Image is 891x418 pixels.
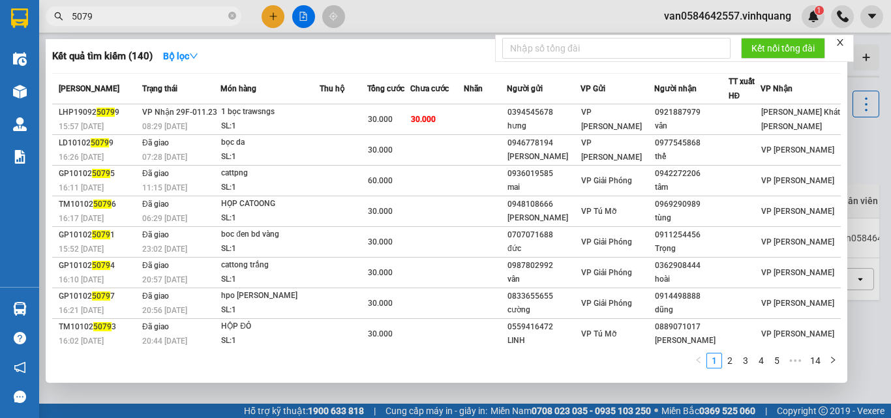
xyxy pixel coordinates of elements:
span: VP Nhận [761,84,793,93]
a: 5 [770,353,784,368]
span: 30.000 [368,115,393,124]
div: hpo [PERSON_NAME] [221,289,319,303]
div: LD10102 9 [59,136,138,150]
span: 30.000 [368,237,393,246]
span: Đã giao [142,322,169,331]
span: Trạng thái [142,84,177,93]
div: 0833655655 [507,290,580,303]
span: [PERSON_NAME] [59,84,119,93]
span: Tổng cước [367,84,404,93]
span: VP Tú Mỡ [581,329,616,338]
span: right [829,356,837,364]
div: tâm [655,181,727,194]
li: 4 [753,353,769,368]
span: 5079 [92,261,110,270]
li: 14 [806,353,825,368]
button: left [691,353,706,368]
span: 15:57 [DATE] [59,122,104,131]
div: 0914498888 [655,290,727,303]
div: TM10102 3 [59,320,138,334]
span: 5079 [92,230,110,239]
span: [PERSON_NAME] Khát [PERSON_NAME] [761,108,840,131]
div: 0946778194 [507,136,580,150]
input: Tìm tên, số ĐT hoặc mã đơn [72,9,226,23]
div: bọc da [221,136,319,150]
span: search [54,12,63,21]
a: 4 [754,353,768,368]
div: 0977545868 [655,136,727,150]
div: [PERSON_NAME] [655,334,727,348]
span: left [695,356,702,364]
span: 5079 [93,322,112,331]
span: 16:17 [DATE] [59,214,104,223]
a: 14 [806,353,824,368]
div: SL: 1 [221,334,319,348]
div: 0987802992 [507,259,580,273]
div: HỌP CATOONG [221,197,319,211]
span: 06:29 [DATE] [142,214,187,223]
span: 5079 [93,200,112,209]
li: Previous Page [691,353,706,368]
span: VP [PERSON_NAME] [761,176,834,185]
img: warehouse-icon [13,52,27,66]
button: Kết nối tổng đài [741,38,825,59]
span: 30.000 [368,145,393,155]
span: 30.000 [368,329,393,338]
div: 0921887979 [655,106,727,119]
div: [PERSON_NAME] [507,211,580,225]
span: Đã giao [142,200,169,209]
li: 1 [706,353,722,368]
span: question-circle [14,332,26,344]
div: SL: 1 [221,181,319,195]
span: VP [PERSON_NAME] [761,268,834,277]
span: VP [PERSON_NAME] [761,237,834,246]
span: Đã giao [142,138,169,147]
span: close-circle [228,10,236,23]
span: 20:44 [DATE] [142,336,187,346]
span: 30.000 [368,207,393,216]
span: Nhãn [464,84,483,93]
span: 5079 [97,108,115,117]
div: 0948108666 [507,198,580,211]
span: VP Giải Phóng [581,176,632,185]
div: LINH [507,334,580,348]
span: 07:28 [DATE] [142,153,187,162]
div: vân [507,273,580,286]
span: 11:15 [DATE] [142,183,187,192]
span: notification [14,361,26,374]
span: VP [PERSON_NAME] [761,207,834,216]
div: GP10102 4 [59,259,138,273]
strong: PHIẾU GỬI HÀNG [26,55,92,83]
h3: Kết quả tìm kiếm ( 140 ) [52,50,153,63]
div: 0936019585 [507,167,580,181]
span: 15:52 [DATE] [59,245,104,254]
span: VP [PERSON_NAME] [581,138,642,162]
div: SL: 1 [221,211,319,226]
div: [PERSON_NAME] [507,150,580,164]
span: Món hàng [220,84,256,93]
span: Đã giao [142,169,169,178]
div: đức [507,242,580,256]
span: Thu hộ [320,84,344,93]
div: cattong trắng [221,258,319,273]
button: Bộ lọcdown [153,46,209,67]
a: 3 [738,353,753,368]
div: hoài [655,273,727,286]
span: Đã giao [142,261,169,270]
div: Trọng [655,242,727,256]
img: warehouse-icon [13,85,27,98]
span: 60.000 [368,176,393,185]
li: Next 5 Pages [785,353,806,368]
a: 2 [723,353,737,368]
div: 0911254456 [655,228,727,242]
span: 5079 [92,291,110,301]
span: VP [PERSON_NAME] [761,145,834,155]
div: LHP19092 9 [59,106,138,119]
span: Đã giao [142,291,169,301]
input: Nhập số tổng đài [502,38,731,59]
img: logo [7,37,14,98]
span: 20:56 [DATE] [142,306,187,315]
span: 20:57 [DATE] [142,275,187,284]
span: down [189,52,198,61]
div: GP10102 5 [59,167,138,181]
